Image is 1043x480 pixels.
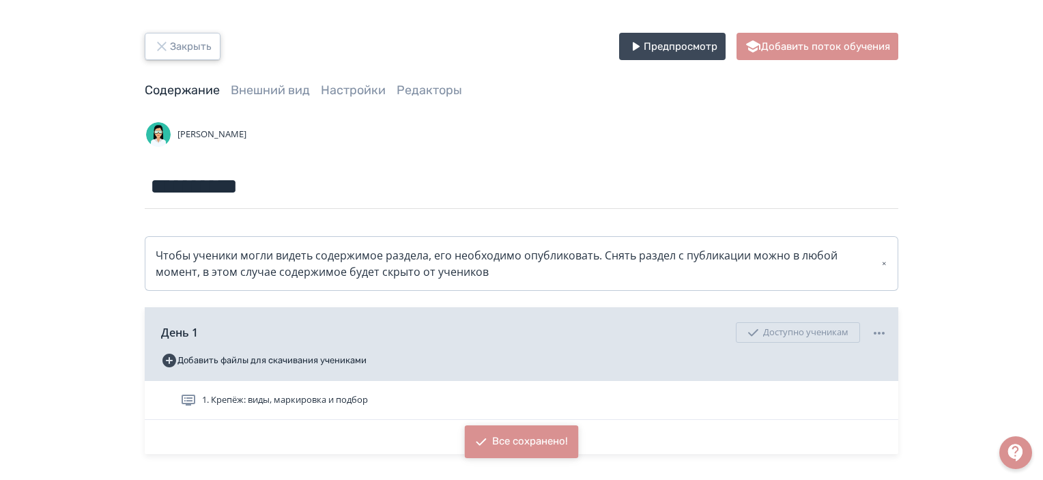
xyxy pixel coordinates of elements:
div: Чтобы ученики могли видеть содержимое раздела, его необходимо опубликовать. Снять раздел с публик... [156,247,887,280]
div: Доступно ученикам [736,322,860,343]
a: Содержание [145,83,220,98]
span: День 1 [161,324,198,341]
span: [PERSON_NAME] [177,128,246,141]
button: Закрыть [145,33,220,60]
a: Настройки [321,83,386,98]
button: Предпросмотр [619,33,726,60]
button: Добавить [145,420,898,454]
a: Внешний вид [231,83,310,98]
span: 1. Крепёж: виды, маркировка и подбор [202,393,368,407]
button: Добавить поток обучения [737,33,898,60]
div: 1. Крепёж: виды, маркировка и подбор [145,381,898,420]
img: Avatar [145,121,172,148]
a: Редакторы [397,83,462,98]
button: Добавить файлы для скачивания учениками [161,350,367,371]
div: Все сохранено! [492,435,568,449]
